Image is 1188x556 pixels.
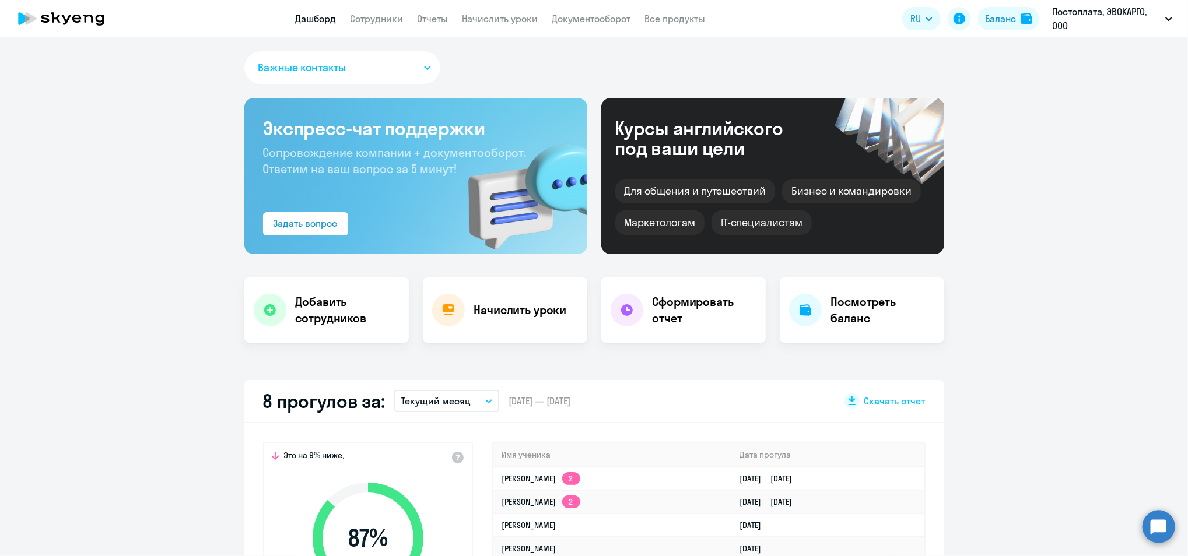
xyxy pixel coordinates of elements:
a: Сотрудники [351,13,404,24]
a: Начислить уроки [462,13,538,24]
span: RU [910,12,921,26]
a: [PERSON_NAME] [502,543,556,554]
span: Это на 9% ниже, [284,450,345,464]
h2: 8 прогулов за: [263,389,386,413]
p: Постоплата, ЭВОКАРГО, ООО [1052,5,1161,33]
span: 87 % [301,524,435,552]
th: Дата прогула [730,443,924,467]
a: [DATE] [740,543,770,554]
div: Бизнес и командировки [782,179,921,203]
a: Документооборот [552,13,631,24]
div: Баланс [985,12,1016,26]
div: Курсы английского под ваши цели [615,118,815,158]
div: Маркетологам [615,210,705,235]
h4: Посмотреть баланс [831,294,935,326]
a: Все продукты [645,13,706,24]
img: balance [1021,13,1032,24]
a: [PERSON_NAME]2 [502,473,580,484]
h4: Добавить сотрудников [296,294,399,326]
span: [DATE] — [DATE] [509,395,570,407]
span: Важные контакты [258,60,346,75]
img: bg-img [451,123,587,254]
a: [PERSON_NAME] [502,520,556,530]
button: Постоплата, ЭВОКАРГО, ООО [1046,5,1178,33]
button: Балансbalance [978,7,1039,30]
a: [DATE][DATE] [740,473,801,484]
a: Дашборд [296,13,337,24]
h3: Экспресс-чат поддержки [263,117,569,140]
button: Задать вопрос [263,212,348,235]
button: Текущий месяц [394,390,499,412]
h4: Сформировать отчет [653,294,756,326]
div: IT-специалистам [712,210,812,235]
app-skyeng-badge: 2 [562,495,580,508]
button: RU [902,7,941,30]
a: [DATE] [740,520,770,530]
span: Скачать отчет [864,395,926,407]
a: [PERSON_NAME]2 [502,497,580,507]
p: Текущий месяц [401,394,471,408]
button: Важные контакты [244,51,440,84]
div: Для общения и путешествий [615,179,776,203]
th: Имя ученика [493,443,731,467]
h4: Начислить уроки [474,302,567,318]
span: Сопровождение компании + документооборот. Ответим на ваш вопрос за 5 минут! [263,145,527,176]
app-skyeng-badge: 2 [562,472,580,485]
a: Отчеты [418,13,448,24]
a: [DATE][DATE] [740,497,801,507]
div: Задать вопрос [274,216,338,230]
